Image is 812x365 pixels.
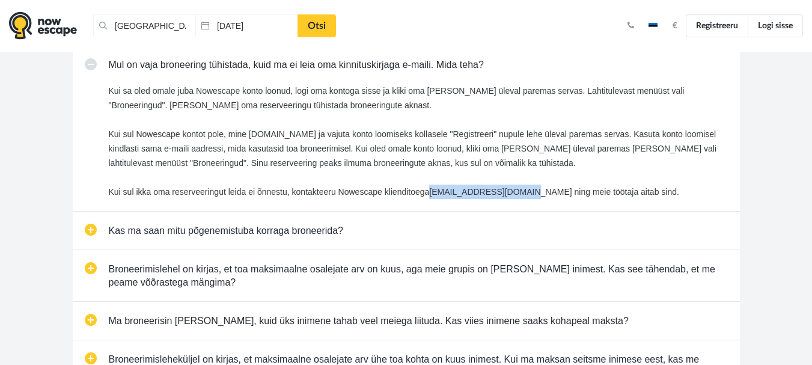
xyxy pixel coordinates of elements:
[9,11,77,40] img: logo
[686,14,748,37] a: Registreeru
[109,84,728,199] p: Kui sa oled omale juba Nowescape konto loonud, logi oma kontoga sisse ja kliki oma [PERSON_NAME] ...
[748,14,803,37] a: Logi sisse
[673,22,677,30] strong: €
[73,250,740,301] a: Broneerimislehel on kirjas, et toa maksimaalne osalejate arv on kuus, aga meie grupis on [PERSON_...
[73,302,740,340] a: Ma broneerisin [PERSON_NAME], kuid üks inimene tahab veel meiega liituda. Kas viies inimene saaks...
[667,20,683,32] button: €
[73,46,740,84] a: Mul on vaja broneering tühistada, kuid ma ei leia oma kinnituskirjaga e-maili. Mida teha?
[298,14,336,37] a: Otsi
[73,212,740,250] a: Kas ma saan mitu põgenemistuba korraga broneerida?
[93,14,195,37] input: Koha või toa nimi
[649,23,658,29] img: et.jpg
[195,14,298,37] input: Kuupäev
